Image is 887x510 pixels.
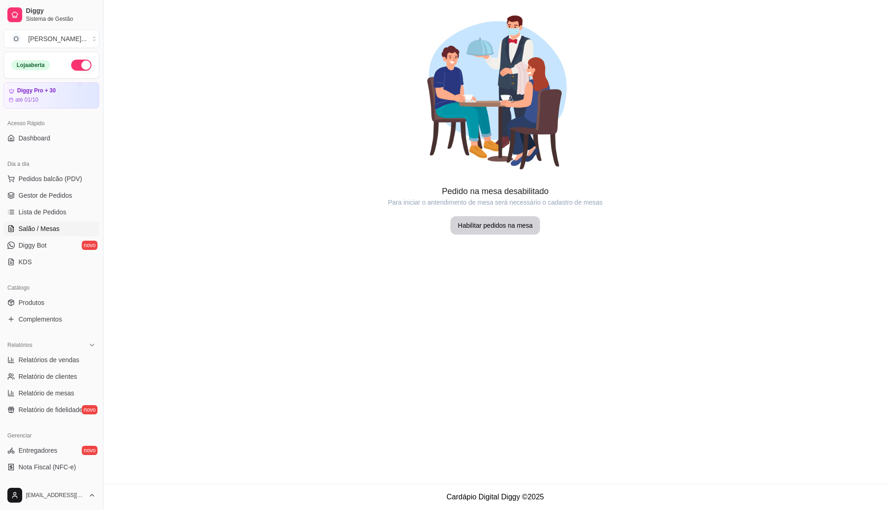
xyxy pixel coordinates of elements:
[18,241,47,250] span: Diggy Bot
[12,34,21,43] span: O
[18,462,76,472] span: Nota Fiscal (NFC-e)
[18,389,74,398] span: Relatório de mesas
[71,60,91,71] button: Alterar Status
[18,315,62,324] span: Complementos
[4,221,99,236] a: Salão / Mesas
[18,446,57,455] span: Entregadores
[4,402,99,417] a: Relatório de fidelidadenovo
[18,298,44,307] span: Produtos
[4,30,99,48] button: Select a team
[4,116,99,131] div: Acesso Rápido
[4,157,99,171] div: Dia a dia
[18,191,72,200] span: Gestor de Pedidos
[4,312,99,327] a: Complementos
[4,171,99,186] button: Pedidos balcão (PDV)
[18,224,60,233] span: Salão / Mesas
[7,341,32,349] span: Relatórios
[18,174,82,183] span: Pedidos balcão (PDV)
[26,492,85,499] span: [EMAIL_ADDRESS][DOMAIN_NAME]
[12,60,50,70] div: Loja aberta
[18,405,83,414] span: Relatório de fidelidade
[4,238,99,253] a: Diggy Botnovo
[18,207,67,217] span: Lista de Pedidos
[4,4,99,26] a: DiggySistema de Gestão
[15,96,38,103] article: até 01/10
[4,460,99,474] a: Nota Fiscal (NFC-e)
[4,255,99,269] a: KDS
[4,386,99,401] a: Relatório de mesas
[4,352,99,367] a: Relatórios de vendas
[4,295,99,310] a: Produtos
[4,369,99,384] a: Relatório de clientes
[18,134,50,143] span: Dashboard
[103,484,887,510] footer: Cardápio Digital Diggy © 2025
[4,428,99,443] div: Gerenciar
[4,131,99,146] a: Dashboard
[26,15,96,23] span: Sistema de Gestão
[103,198,887,207] article: Para iniciar o antendimento de mesa será necessário o cadastro de mesas
[18,479,69,488] span: Controle de caixa
[18,355,79,364] span: Relatórios de vendas
[4,484,99,506] button: [EMAIL_ADDRESS][DOMAIN_NAME]
[28,34,87,43] div: [PERSON_NAME] ...
[26,7,96,15] span: Diggy
[4,280,99,295] div: Catálogo
[4,476,99,491] a: Controle de caixa
[18,257,32,267] span: KDS
[4,82,99,109] a: Diggy Pro + 30até 01/10
[17,87,56,94] article: Diggy Pro + 30
[4,205,99,219] a: Lista de Pedidos
[18,372,77,381] span: Relatório de clientes
[103,185,887,198] article: Pedido na mesa desabilitado
[4,443,99,458] a: Entregadoresnovo
[4,188,99,203] a: Gestor de Pedidos
[450,216,540,235] button: Habilitar pedidos na mesa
